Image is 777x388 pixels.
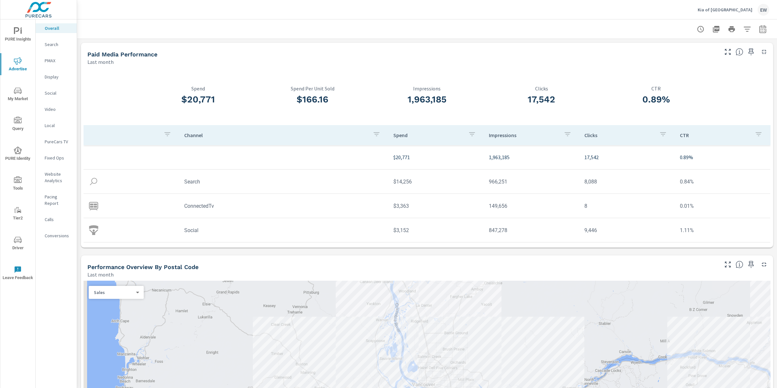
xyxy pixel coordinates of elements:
[2,87,33,103] span: My Market
[184,132,367,138] p: Channel
[484,198,579,214] td: 149,656
[45,155,72,161] p: Fixed Ops
[2,206,33,222] span: Tier2
[484,86,599,91] p: Clicks
[45,74,72,80] p: Display
[723,259,733,270] button: Make Fullscreen
[388,222,484,239] td: $3,152
[579,198,675,214] td: 8
[710,23,723,36] button: "Export Report to PDF"
[484,222,579,239] td: 847,278
[255,94,370,105] h3: $166.16
[2,176,33,192] span: Tools
[393,153,479,161] p: $20,771
[2,147,33,162] span: PURE Identity
[675,198,770,214] td: 0.01%
[489,153,574,161] p: 1,963,185
[584,153,670,161] p: 17,542
[36,215,77,224] div: Calls
[87,58,114,66] p: Last month
[584,132,654,138] p: Clicks
[746,47,756,57] span: Save this to your personalized report
[680,132,749,138] p: CTR
[723,47,733,57] button: Make Fullscreen
[579,173,675,190] td: 8,088
[736,48,743,56] span: Understand performance metrics over the selected time range.
[45,25,72,31] p: Overall
[370,86,484,91] p: Impressions
[36,40,77,49] div: Search
[599,94,713,105] h3: 0.89%
[36,169,77,185] div: Website Analytics
[2,117,33,133] span: Query
[0,19,35,288] div: nav menu
[87,51,157,58] h5: Paid Media Performance
[370,94,484,105] h3: 1,963,185
[141,86,255,91] p: Spend
[45,90,72,96] p: Social
[388,173,484,190] td: $14,256
[759,259,769,270] button: Minimize Widget
[36,153,77,163] div: Fixed Ops
[94,289,133,295] p: Sales
[45,106,72,112] p: Video
[179,173,388,190] td: Search
[89,289,139,296] div: Sales
[388,198,484,214] td: $3,363
[599,86,713,91] p: CTR
[484,94,599,105] h3: 17,542
[680,153,765,161] p: 0.89%
[179,222,388,239] td: Social
[87,264,198,270] h5: Performance Overview By Postal Code
[756,23,769,36] button: Select Date Range
[36,88,77,98] div: Social
[36,23,77,33] div: Overall
[36,72,77,82] div: Display
[489,132,558,138] p: Impressions
[89,177,98,186] img: icon-search.svg
[36,121,77,130] div: Local
[36,192,77,208] div: Pacing Report
[36,137,77,147] div: PureCars TV
[45,57,72,64] p: PMAX
[36,231,77,241] div: Conversions
[89,225,98,235] img: icon-social.svg
[45,232,72,239] p: Conversions
[579,222,675,239] td: 9,446
[36,104,77,114] div: Video
[746,259,756,270] span: Save this to your personalized report
[255,86,370,91] p: Spend Per Unit Sold
[45,122,72,129] p: Local
[698,7,752,13] p: Kia of [GEOGRAPHIC_DATA]
[758,4,769,16] div: EW
[45,41,72,48] p: Search
[759,47,769,57] button: Minimize Widget
[87,271,114,278] p: Last month
[141,94,255,105] h3: $20,771
[45,171,72,184] p: Website Analytics
[2,27,33,43] span: PURE Insights
[736,261,743,268] span: Understand performance data by postal code. Individual postal codes can be selected and expanded ...
[45,138,72,145] p: PureCars TV
[484,173,579,190] td: 966,251
[45,216,72,223] p: Calls
[741,23,754,36] button: Apply Filters
[45,194,72,206] p: Pacing Report
[675,173,770,190] td: 0.84%
[725,23,738,36] button: Print Report
[89,201,98,211] img: icon-connectedtv.svg
[179,198,388,214] td: ConnectedTv
[2,236,33,252] span: Driver
[2,266,33,282] span: Leave Feedback
[36,56,77,65] div: PMAX
[675,222,770,239] td: 1.11%
[393,132,463,138] p: Spend
[2,57,33,73] span: Advertise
